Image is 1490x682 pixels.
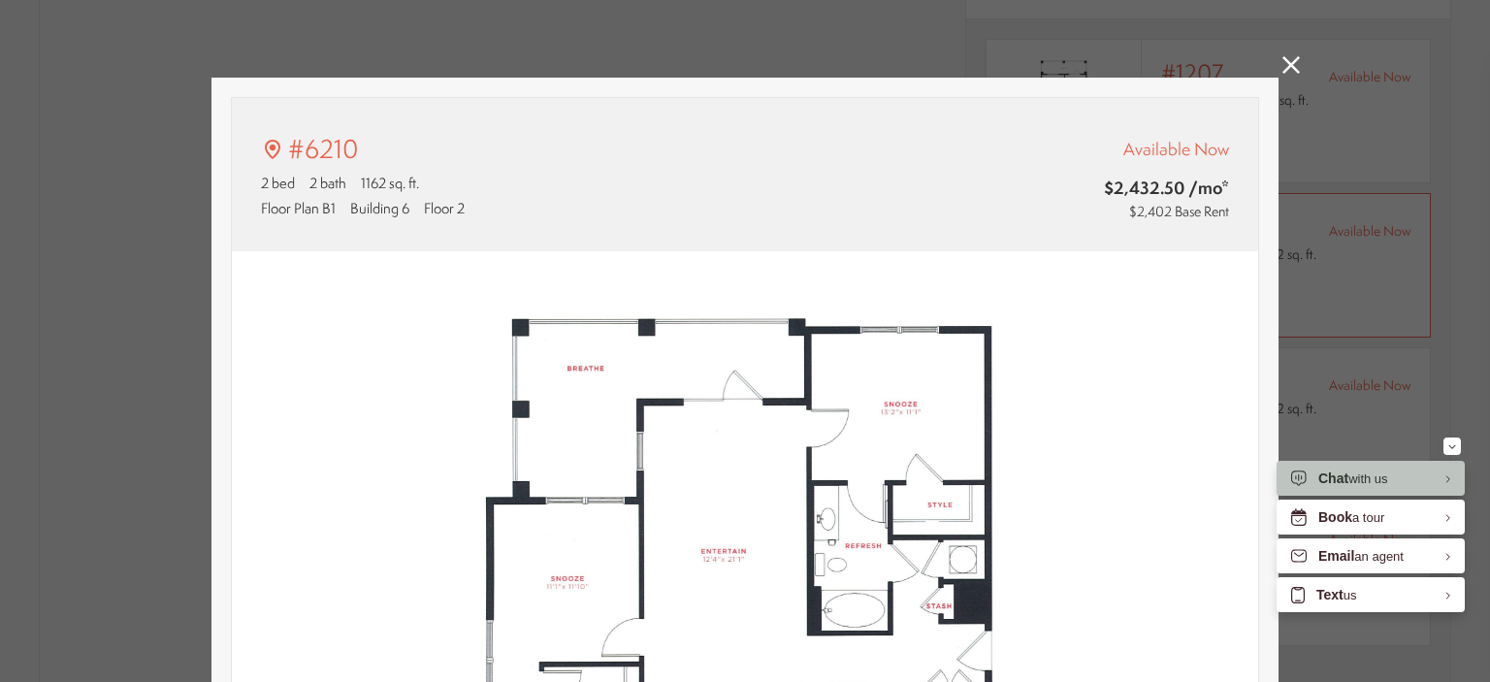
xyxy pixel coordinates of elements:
[288,131,359,168] p: #6210
[424,198,465,218] span: Floor 2
[350,198,409,218] span: Building 6
[361,173,419,193] span: 1162 sq. ft.
[309,173,346,193] span: 2 bath
[1123,137,1229,161] span: Available Now
[989,176,1229,200] span: $2,432.50 /mo*
[261,173,295,193] span: 2 bed
[1129,202,1229,221] span: $2,402 Base Rent
[261,198,336,218] span: Floor Plan B1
